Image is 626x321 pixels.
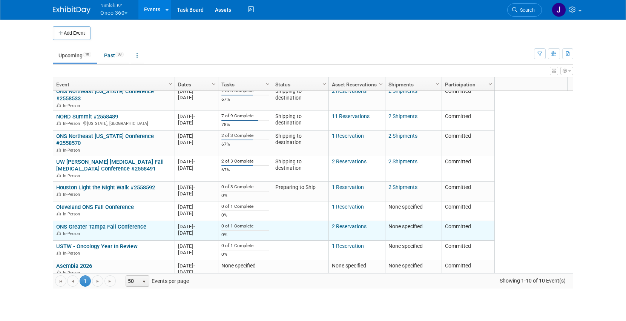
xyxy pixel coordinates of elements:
div: [DATE] [178,158,215,165]
td: Committed [442,86,494,111]
a: Past38 [98,48,129,63]
div: 0% [221,232,269,238]
span: - [193,224,195,229]
span: Nimlok KY [100,1,127,9]
a: Column Settings [486,78,495,89]
span: - [193,263,195,269]
a: Column Settings [167,78,175,89]
span: - [193,243,195,249]
a: Asembia 2026 [56,263,92,269]
td: Committed [442,131,494,156]
span: Go to the first page [58,278,64,284]
a: 2 Shipments [388,158,417,164]
span: None specified [332,263,366,269]
img: In-Person Event [57,231,61,235]
img: ExhibitDay [53,6,91,14]
img: In-Person Event [57,192,61,196]
div: [DATE] [178,263,215,269]
img: In-Person Event [57,251,61,255]
div: [DATE] [178,94,215,101]
a: 2 Shipments [388,113,417,119]
a: Column Settings [321,78,329,89]
td: Committed [442,111,494,131]
a: ONS Northeast [US_STATE] Conference #2558570 [56,133,154,147]
td: Committed [442,241,494,260]
img: Jamie Dunn [552,3,566,17]
a: 1 Reservation [332,243,364,249]
a: Column Settings [264,78,272,89]
span: - [193,159,195,164]
a: 2 Reservations [332,88,367,94]
span: Column Settings [434,81,440,87]
div: [DATE] [178,204,215,210]
a: 2 Reservations [332,223,367,229]
span: In-Person [63,121,82,126]
a: 1 Reservation [332,204,364,210]
a: Cleveland ONS Fall Conference [56,204,134,210]
a: 1 Reservation [332,133,364,139]
div: [DATE] [178,243,215,249]
a: 2 Shipments [388,184,417,190]
td: Committed [442,260,494,279]
a: NORD Summit #2558489 [56,113,118,120]
span: Column Settings [211,81,217,87]
a: Go to the last page [104,275,116,287]
img: In-Person Event [57,212,61,215]
div: 0 of 1 Complete [221,223,269,229]
div: [DATE] [178,133,215,139]
span: 10 [83,52,91,57]
span: Column Settings [167,81,173,87]
td: Preparing to Ship [272,182,328,201]
span: Column Settings [487,81,493,87]
span: - [193,204,195,210]
span: In-Person [63,231,82,236]
div: [DATE] [178,184,215,190]
span: None specified [388,204,423,210]
span: Column Settings [321,81,327,87]
div: [DATE] [178,223,215,230]
span: Go to the next page [95,278,101,284]
span: - [193,133,195,139]
div: [DATE] [178,269,215,275]
img: In-Person Event [57,270,61,274]
td: Committed [442,201,494,221]
img: In-Person Event [57,121,61,125]
span: - [193,114,195,119]
span: In-Person [63,192,82,197]
button: Add Event [53,26,91,40]
div: [DATE] [178,139,215,146]
a: 11 Reservations [332,113,370,119]
a: Dates [178,78,213,91]
img: In-Person Event [57,148,61,152]
a: Column Settings [434,78,442,89]
div: 67% [221,167,269,173]
a: Participation [445,78,489,91]
div: 7 of 9 Complete [221,113,269,119]
div: [DATE] [178,190,215,197]
span: None specified [388,243,423,249]
td: Shipping to destination [272,156,328,182]
div: 2 of 3 Complete [221,158,269,164]
td: Committed [442,221,494,241]
div: 0% [221,252,269,257]
div: None specified [221,263,269,269]
a: Tasks [221,78,267,91]
div: [DATE] [178,230,215,236]
div: 67% [221,141,269,147]
span: 38 [115,52,124,57]
a: UW [PERSON_NAME] [MEDICAL_DATA] Fall [MEDICAL_DATA] Conference #2558491 [56,158,164,172]
a: Asset Reservations [332,78,380,91]
a: USTW - Oncology Year in Review [56,243,138,250]
div: [DATE] [178,120,215,126]
a: Column Settings [210,78,218,89]
div: 0 of 3 Complete [221,184,269,190]
div: 0 of 1 Complete [221,243,269,249]
span: Showing 1-10 of 10 Event(s) [493,275,573,286]
a: ONS Northeast [US_STATE] Conference #2558533 [56,88,154,102]
a: 1 Reservation [332,184,364,190]
td: Shipping to destination [272,131,328,156]
img: In-Person Event [57,103,61,107]
span: 50 [126,276,139,286]
a: 2 Shipments [388,88,417,94]
div: 0% [221,212,269,218]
